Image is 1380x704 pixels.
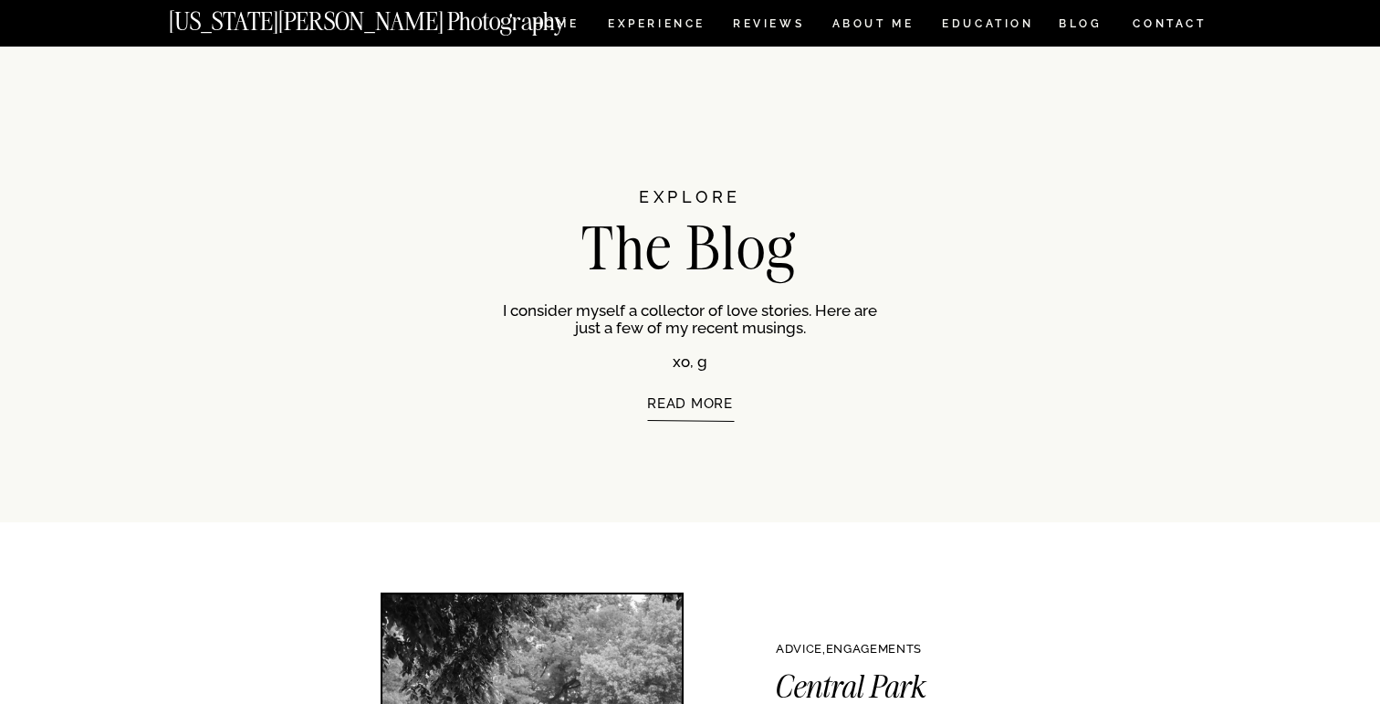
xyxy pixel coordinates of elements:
a: ABOUT ME [831,18,915,34]
a: BLOG [1059,18,1103,34]
a: READ MORE [535,396,845,462]
p: I consider myself a collector of love stories. Here are just a few of my recent musings. xo, g [503,302,877,368]
p: , [675,643,1022,667]
a: REVIEWS [733,18,801,34]
h2: EXPLORE [531,189,849,225]
a: Experience [608,18,704,34]
a: ADVICE [776,642,822,656]
a: [US_STATE][PERSON_NAME] Photography [169,9,627,25]
a: EDUCATION [940,18,1036,34]
a: CONTACT [1132,14,1207,34]
a: ENGAGEMENTS [826,642,922,656]
h1: The Blog [481,218,899,273]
